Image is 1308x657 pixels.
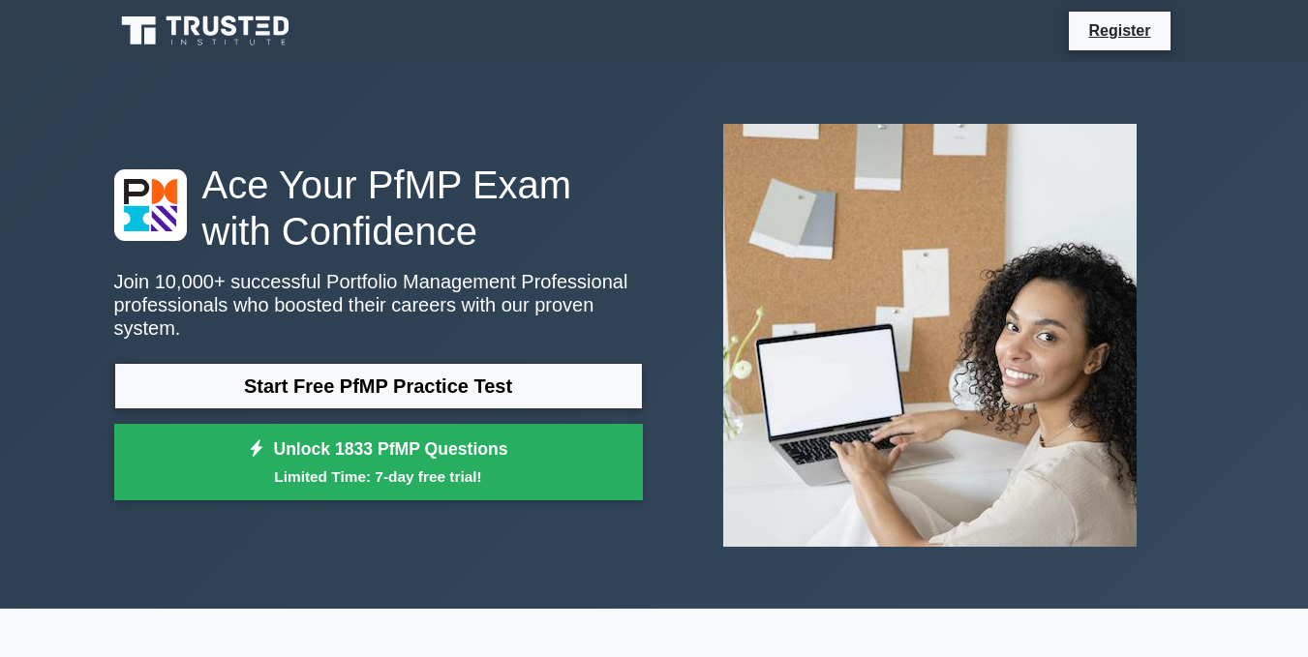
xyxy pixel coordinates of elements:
p: Join 10,000+ successful Portfolio Management Professional professionals who boosted their careers... [114,270,643,340]
h1: Ace Your PfMP Exam with Confidence [114,162,643,254]
a: Start Free PfMP Practice Test [114,363,643,409]
a: Register [1077,18,1162,43]
a: Unlock 1833 PfMP QuestionsLimited Time: 7-day free trial! [114,424,643,501]
small: Limited Time: 7-day free trial! [138,465,619,488]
